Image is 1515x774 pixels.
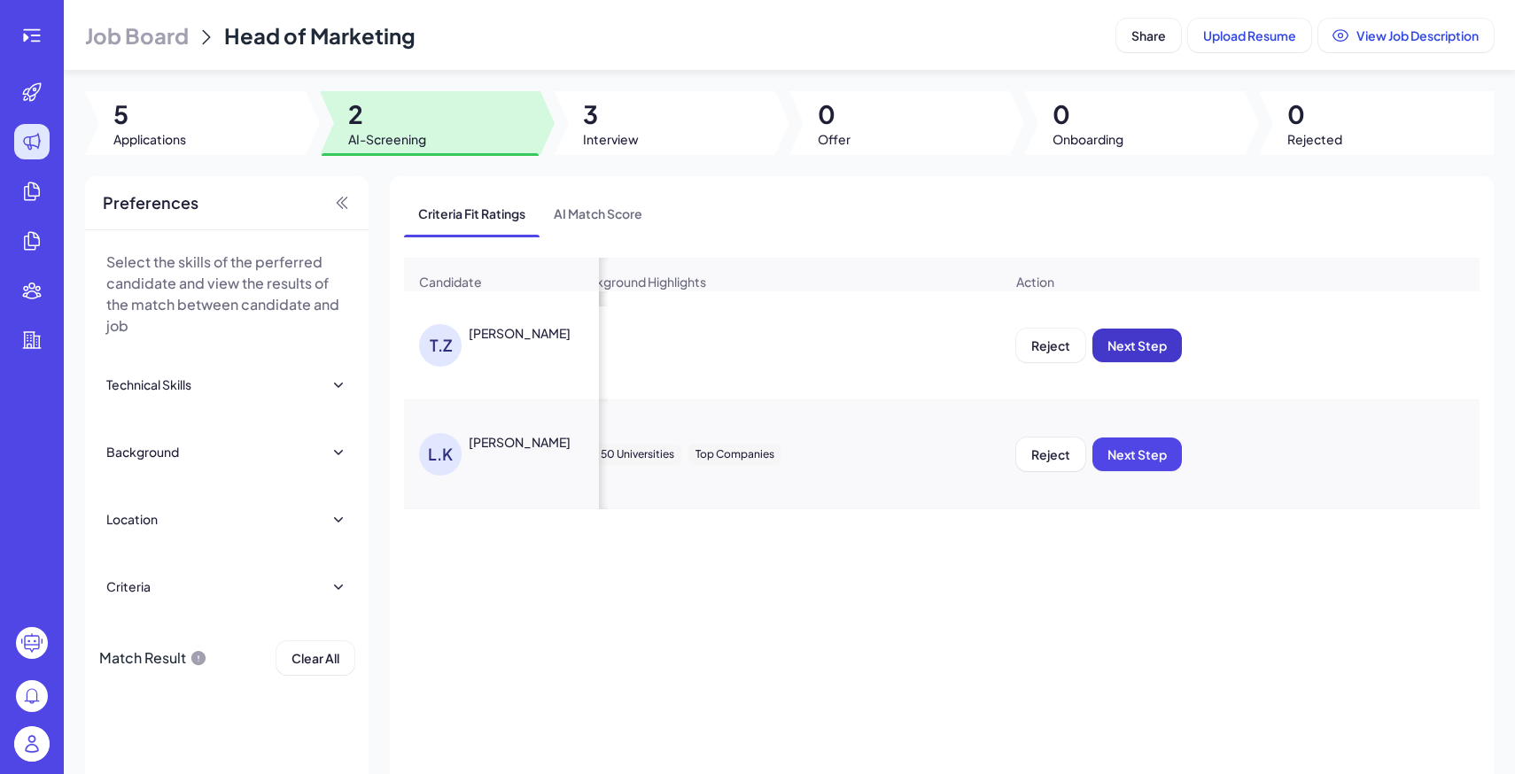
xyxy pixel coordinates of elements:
[1131,27,1166,43] span: Share
[419,273,482,290] span: Candidate
[1053,130,1123,148] span: Onboarding
[113,130,186,148] span: Applications
[540,190,656,236] span: AI Match Score
[1188,19,1311,52] button: Upload Resume
[1203,27,1296,43] span: Upload Resume
[291,650,339,666] span: Clear All
[573,273,706,290] span: Background Highlights
[404,190,540,236] span: Criteria Fit Ratings
[276,641,354,675] button: Clear All
[419,433,462,476] div: L.K
[1092,329,1182,362] button: Next Step
[103,190,198,215] span: Preferences
[573,444,681,465] div: Top 50 Universities
[85,21,189,50] span: Job Board
[1016,329,1085,362] button: Reject
[1287,130,1342,148] span: Rejected
[14,726,50,762] img: user_logo.png
[688,444,781,465] div: Top Companies
[106,510,158,528] div: Location
[348,130,426,148] span: AI-Screening
[469,433,571,451] div: Laché Kamani
[1092,437,1182,471] button: Next Step
[419,324,462,367] div: T.Z
[106,577,151,595] div: Criteria
[1016,437,1085,471] button: Reject
[106,443,179,461] div: Background
[1116,19,1181,52] button: Share
[106,252,347,337] p: Select the skills of the perferred candidate and view the results of the match between candidate ...
[583,98,639,130] span: 3
[1107,337,1167,353] span: Next Step
[1287,98,1342,130] span: 0
[106,375,191,393] div: Technical Skills
[818,98,851,130] span: 0
[1053,98,1123,130] span: 0
[1016,273,1054,290] span: Action
[113,98,186,130] span: 5
[1031,446,1070,462] span: Reject
[583,130,639,148] span: Interview
[1031,337,1070,353] span: Reject
[1356,27,1479,43] span: View Job Description
[818,130,851,148] span: Offer
[348,98,426,130] span: 2
[1318,19,1494,52] button: View Job Description
[1107,446,1167,462] span: Next Step
[99,641,207,675] div: Match Result
[469,324,571,342] div: Travis Zane
[224,22,416,49] span: Head of Marketing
